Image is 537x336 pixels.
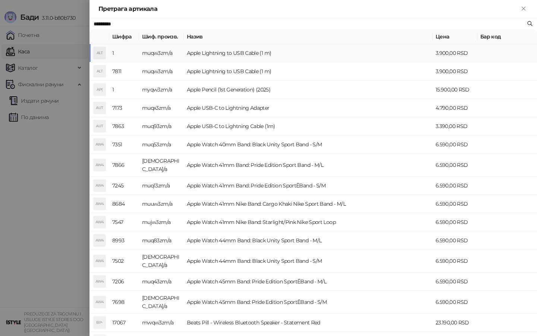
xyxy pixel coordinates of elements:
[184,291,433,314] td: Apple Watch 45mm Band: Pride Edition SportÊBand - S/M
[94,216,106,228] div: AW4
[109,291,139,314] td: 7698
[94,255,106,267] div: AW4
[109,250,139,273] td: 7502
[94,47,106,59] div: ALT
[109,177,139,195] td: 7245
[433,213,477,231] td: 6.590,00 RSD
[519,4,528,13] button: Close
[433,154,477,177] td: 6.590,00 RSD
[94,234,106,246] div: AW4
[94,180,106,192] div: AW4
[109,273,139,291] td: 7206
[433,29,477,44] th: Цена
[184,177,433,195] td: Apple Watch 41mm Band: Pride Edition SportÊBand - S/M
[139,154,184,177] td: [DEMOGRAPHIC_DATA]/a
[139,195,184,213] td: muuw3zm/a
[433,291,477,314] td: 6.590,00 RSD
[109,81,139,99] td: 1
[139,99,184,117] td: muqx3zm/a
[433,177,477,195] td: 6.590,00 RSD
[94,65,106,77] div: ALT
[109,99,139,117] td: 7173
[139,44,184,62] td: muqw3zm/a
[94,139,106,150] div: AW4
[139,81,184,99] td: myqw3zm/a
[433,117,477,136] td: 3.390,00 RSD
[184,62,433,81] td: Apple Lightning to USB Cable (1 m)
[433,273,477,291] td: 6.590,00 RSD
[433,195,477,213] td: 6.590,00 RSD
[139,213,184,231] td: mujw3zm/a
[184,314,433,332] td: Beats Pill - Wireless Bluetooth Speaker - Statement Red
[184,154,433,177] td: Apple Watch 41mm Band: Pride Edition Sport Band - M/L
[109,44,139,62] td: 1
[433,314,477,332] td: 23.190,00 RSD
[109,136,139,154] td: 7351
[139,291,184,314] td: [DEMOGRAPHIC_DATA]/a
[139,231,184,250] td: muq83zm/a
[109,213,139,231] td: 7547
[94,84,106,96] div: AP(
[109,231,139,250] td: 8993
[94,276,106,287] div: AW4
[433,250,477,273] td: 6.590,00 RSD
[184,213,433,231] td: Apple Watch 41mm Nike Band: Starlight/Pink Nike Sport Loop
[94,159,106,171] div: AW4
[139,273,184,291] td: muq43zm/a
[433,99,477,117] td: 4.790,00 RSD
[109,29,139,44] th: Шифра
[184,81,433,99] td: Apple Pencil (1st Generation) (2025)
[184,195,433,213] td: Apple Watch 41mm Nike Band: Cargo Khaki Nike Sport Band - M/L
[109,117,139,136] td: 7863
[94,198,106,210] div: AW4
[139,136,184,154] td: muq53zm/a
[477,29,537,44] th: Бар код
[433,136,477,154] td: 6.590,00 RSD
[184,136,433,154] td: Apple Watch 40mm Band: Black Unity Sport Band - S/M
[139,62,184,81] td: muqw3zm/a
[94,102,106,114] div: AUT
[109,314,139,332] td: 17067
[184,44,433,62] td: Apple Lightning to USB Cable (1 m)
[94,317,106,329] div: BP-
[433,44,477,62] td: 3.900,00 RSD
[109,195,139,213] td: 8684
[184,117,433,136] td: Apple USB-C to Lightning Cable (1m)
[94,296,106,308] div: AW4
[109,154,139,177] td: 7866
[109,62,139,81] td: 7811
[184,273,433,291] td: Apple Watch 45mm Band: Pride Edition SportÊBand - M/L
[433,62,477,81] td: 3.900,00 RSD
[139,250,184,273] td: [DEMOGRAPHIC_DATA]/a
[184,231,433,250] td: Apple Watch 44mm Band: Black Unity Sport Band - M/L
[98,4,519,13] div: Претрага артикала
[139,314,184,332] td: mwqw3zm/a
[433,231,477,250] td: 6.590,00 RSD
[184,99,433,117] td: Apple USB-C to Lightning Adapter
[139,29,184,44] th: Шиф. произв.
[139,177,184,195] td: muq13zm/a
[139,117,184,136] td: muq93zm/a
[184,29,433,44] th: Назив
[184,250,433,273] td: Apple Watch 44mm Band: Black Unity Sport Band - S/M
[433,81,477,99] td: 15.900,00 RSD
[94,120,106,132] div: AUT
